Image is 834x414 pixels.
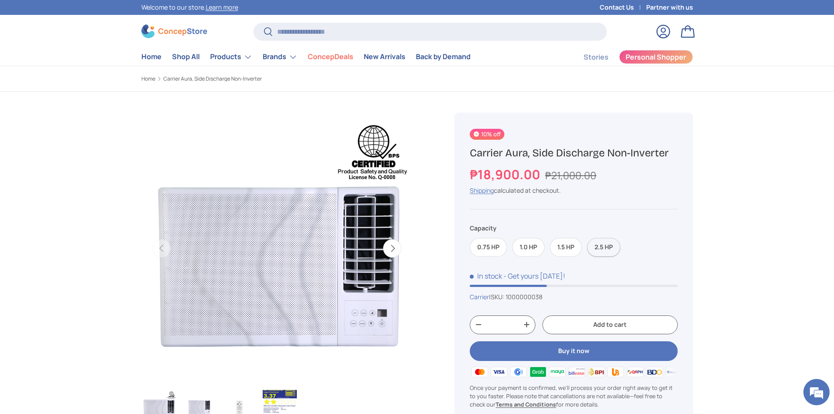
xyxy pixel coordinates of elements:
a: Shipping [470,186,494,195]
img: metrobank [664,365,683,379]
s: ₱21,000.00 [545,168,596,182]
a: Contact Us [600,3,646,12]
a: Carrier Aura, Side Discharge Non-Inverter [163,76,262,81]
img: gcash [509,365,528,379]
img: ubp [606,365,625,379]
strong: ₱18,900.00 [470,166,542,183]
summary: Brands [257,48,303,66]
a: ConcepDeals [308,48,353,65]
img: bpi [587,365,606,379]
legend: Capacity [470,223,496,233]
nav: Breadcrumbs [141,75,434,83]
div: calculated at checkout. [470,186,677,195]
a: Learn more [206,3,238,11]
a: Carrier [470,293,489,301]
img: maya [548,365,567,379]
summary: Products [205,48,257,66]
button: Buy it now [470,341,677,361]
span: In stock [470,271,502,281]
span: SKU: [491,293,504,301]
a: Back by Demand [416,48,471,65]
img: master [470,365,489,379]
p: - Get yours [DATE]! [503,271,565,281]
nav: Secondary [563,48,693,66]
a: Personal Shopper [619,50,693,64]
a: Home [141,48,162,65]
a: Terms and Conditions [496,400,556,408]
img: ConcepStore [141,25,207,38]
img: visa [489,365,509,379]
span: 1000000038 [506,293,542,301]
p: Welcome to our store. [141,3,238,12]
a: Partner with us [646,3,693,12]
span: | [489,293,542,301]
a: Shop All [172,48,200,65]
p: Once your payment is confirmed, we'll process your order right away to get it to you faster. Plea... [470,384,677,409]
a: New Arrivals [364,48,405,65]
span: 10% off [470,129,504,140]
button: Add to cart [542,315,677,334]
nav: Primary [141,48,471,66]
a: Home [141,76,155,81]
img: grabpay [528,365,547,379]
a: Stories [584,49,609,66]
h1: Carrier Aura, Side Discharge Non-Inverter [470,146,677,160]
img: billease [567,365,586,379]
img: bdo [645,365,664,379]
img: qrph [625,365,644,379]
span: Personal Shopper [626,53,686,60]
